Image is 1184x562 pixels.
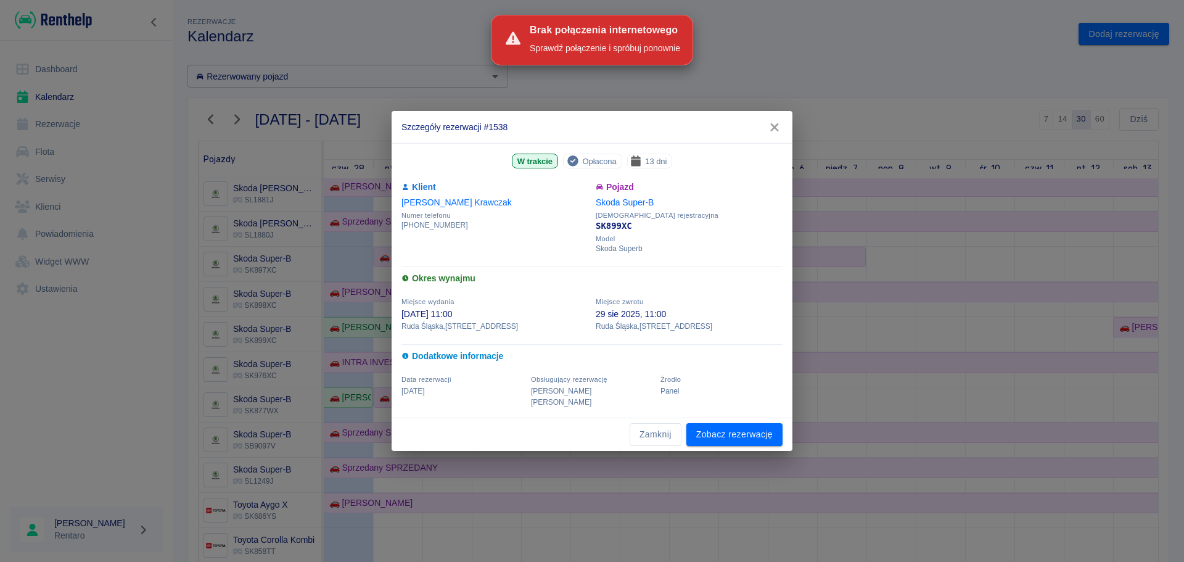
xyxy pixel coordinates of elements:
[401,376,451,383] span: Data rezerwacji
[401,197,512,207] a: [PERSON_NAME] Krawczak
[596,212,783,220] span: [DEMOGRAPHIC_DATA] rejestracyjna
[401,272,783,285] h6: Okres wynajmu
[531,376,607,383] span: Obsługujący rezerwację
[660,386,783,397] p: Panel
[401,321,588,332] p: Ruda Śląska , [STREET_ADDRESS]
[596,197,654,207] a: Skoda Super-B
[401,308,588,321] p: [DATE] 11:00
[596,243,783,254] p: Skoda Superb
[512,155,557,168] span: W trakcie
[596,321,783,332] p: Ruda Śląska , [STREET_ADDRESS]
[577,155,621,168] span: Opłacona
[596,220,783,233] p: SK899XC
[530,24,680,37] div: Brak połączenia internetowego
[401,386,524,397] p: [DATE]
[660,376,681,383] span: Żrodło
[401,181,588,194] h6: Klient
[640,155,672,168] span: 13 dni
[596,308,783,321] p: 29 sie 2025, 11:00
[531,386,653,408] p: [PERSON_NAME] [PERSON_NAME]
[392,111,792,143] h2: Szczegóły rezerwacji #1538
[630,423,681,446] button: Zamknij
[401,220,588,231] p: [PHONE_NUMBER]
[596,181,783,194] h6: Pojazd
[596,235,783,243] span: Model
[401,350,783,363] h6: Dodatkowe informacje
[530,42,680,55] div: Sprawdź połączenie i spróbuj ponownie
[686,423,783,446] a: Zobacz rezerwację
[401,298,454,305] span: Miejsce wydania
[596,298,643,305] span: Miejsce zwrotu
[401,212,588,220] span: Numer telefonu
